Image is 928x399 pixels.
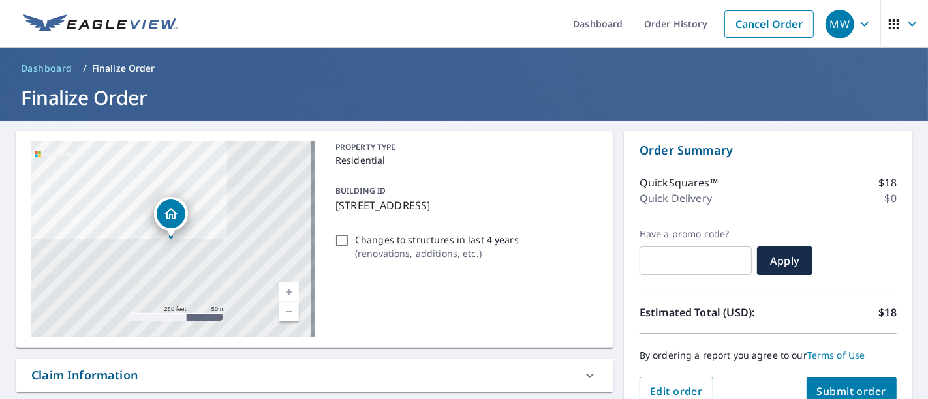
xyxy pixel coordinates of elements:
[21,62,72,75] span: Dashboard
[335,185,386,196] p: BUILDING ID
[31,366,138,384] div: Claim Information
[640,228,752,240] label: Have a promo code?
[640,190,712,206] p: Quick Delivery
[640,304,768,320] p: Estimated Total (USD):
[640,349,897,361] p: By ordering a report you agree to our
[335,198,593,213] p: [STREET_ADDRESS]
[879,304,897,320] p: $18
[16,359,613,392] div: Claim Information
[16,58,78,79] a: Dashboard
[650,384,703,398] span: Edit order
[16,58,912,79] nav: breadcrumb
[724,10,814,38] a: Cancel Order
[16,84,912,111] h1: Finalize Order
[767,254,802,268] span: Apply
[335,153,593,167] p: Residential
[757,246,812,275] button: Apply
[807,349,865,361] a: Terms of Use
[826,10,854,38] div: MW
[279,302,299,321] a: Current Level 17, Zoom Out
[83,61,87,76] li: /
[355,246,519,260] p: ( renovations, additions, etc. )
[23,14,178,34] img: EV Logo
[335,141,593,153] p: PROPERTY TYPE
[279,282,299,302] a: Current Level 17, Zoom In
[640,175,718,190] p: QuickSquares™
[885,190,897,206] p: $0
[817,384,887,398] span: Submit order
[355,233,519,246] p: Changes to structures in last 4 years
[154,197,188,237] div: Dropped pin, building 1, Residential property, 1260 Creston St Muskegon, MI 49442
[640,141,897,159] p: Order Summary
[879,175,897,190] p: $18
[92,62,155,75] p: Finalize Order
